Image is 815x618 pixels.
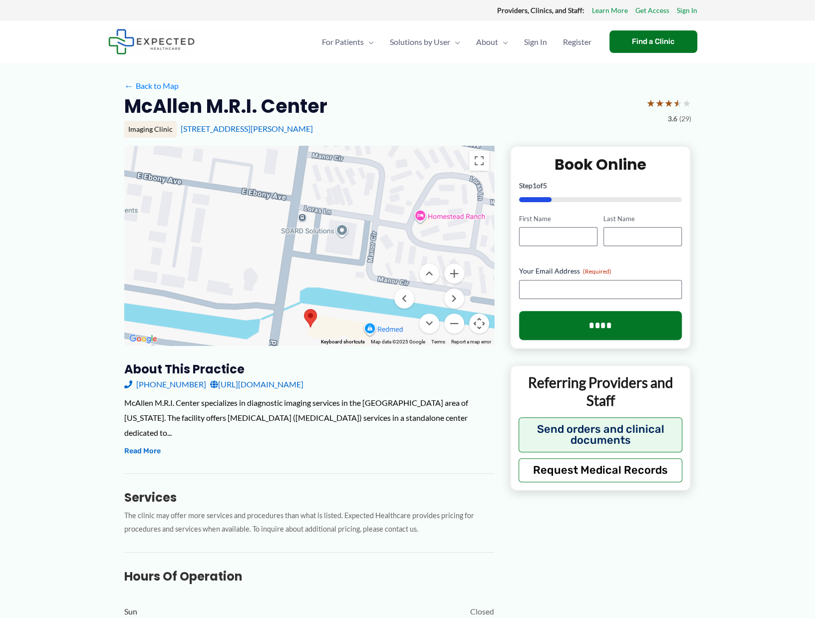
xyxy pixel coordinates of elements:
h2: McAllen M.R.I. Center [124,94,327,118]
img: Expected Healthcare Logo - side, dark font, small [108,29,195,54]
a: Register [555,24,599,59]
span: ★ [673,94,682,112]
span: Menu Toggle [364,24,374,59]
span: Menu Toggle [498,24,508,59]
div: Imaging Clinic [124,121,177,138]
button: Keyboard shortcuts [321,338,365,345]
a: [URL][DOMAIN_NAME] [210,377,303,392]
label: Last Name [603,214,682,224]
a: AboutMenu Toggle [468,24,516,59]
a: Solutions by UserMenu Toggle [382,24,468,59]
a: Report a map error [451,339,491,344]
label: First Name [519,214,597,224]
button: Move down [419,313,439,333]
a: Sign In [516,24,555,59]
h2: Book Online [519,155,682,174]
a: [PHONE_NUMBER] [124,377,206,392]
img: Google [127,332,160,345]
span: ← [124,81,134,90]
p: Referring Providers and Staff [519,373,683,410]
span: ★ [655,94,664,112]
button: Move left [394,289,414,309]
span: Menu Toggle [450,24,460,59]
button: Zoom in [444,264,464,284]
span: (29) [679,112,691,125]
span: ★ [664,94,673,112]
a: Get Access [635,4,669,17]
span: 1 [533,181,537,190]
label: Your Email Address [519,266,682,276]
a: Find a Clinic [609,30,697,53]
a: Learn More [592,4,628,17]
p: The clinic may offer more services and procedures than what is listed. Expected Healthcare provid... [124,509,494,536]
div: McAllen M.R.I. Center specializes in diagnostic imaging services in the [GEOGRAPHIC_DATA] area of... [124,395,494,440]
span: Register [563,24,591,59]
span: For Patients [322,24,364,59]
a: [STREET_ADDRESS][PERSON_NAME] [181,124,313,133]
a: Open this area in Google Maps (opens a new window) [127,332,160,345]
button: Read More [124,445,161,457]
span: 3.6 [668,112,677,125]
a: ←Back to Map [124,78,179,93]
nav: Primary Site Navigation [314,24,599,59]
h3: Hours of Operation [124,569,494,584]
span: ★ [682,94,691,112]
button: Send orders and clinical documents [519,417,683,452]
span: Solutions by User [390,24,450,59]
span: ★ [646,94,655,112]
button: Map camera controls [469,313,489,333]
a: Sign In [677,4,697,17]
button: Toggle fullscreen view [469,151,489,171]
span: 5 [543,181,547,190]
button: Move right [444,289,464,309]
button: Zoom out [444,313,464,333]
a: For PatientsMenu Toggle [314,24,382,59]
button: Request Medical Records [519,458,683,482]
button: Move up [419,264,439,284]
strong: Providers, Clinics, and Staff: [497,6,584,14]
a: Terms (opens in new tab) [431,339,445,344]
span: Sign In [524,24,547,59]
span: (Required) [583,268,611,275]
span: Map data ©2025 Google [371,339,425,344]
p: Step of [519,182,682,189]
h3: Services [124,490,494,505]
h3: About this practice [124,361,494,377]
span: About [476,24,498,59]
